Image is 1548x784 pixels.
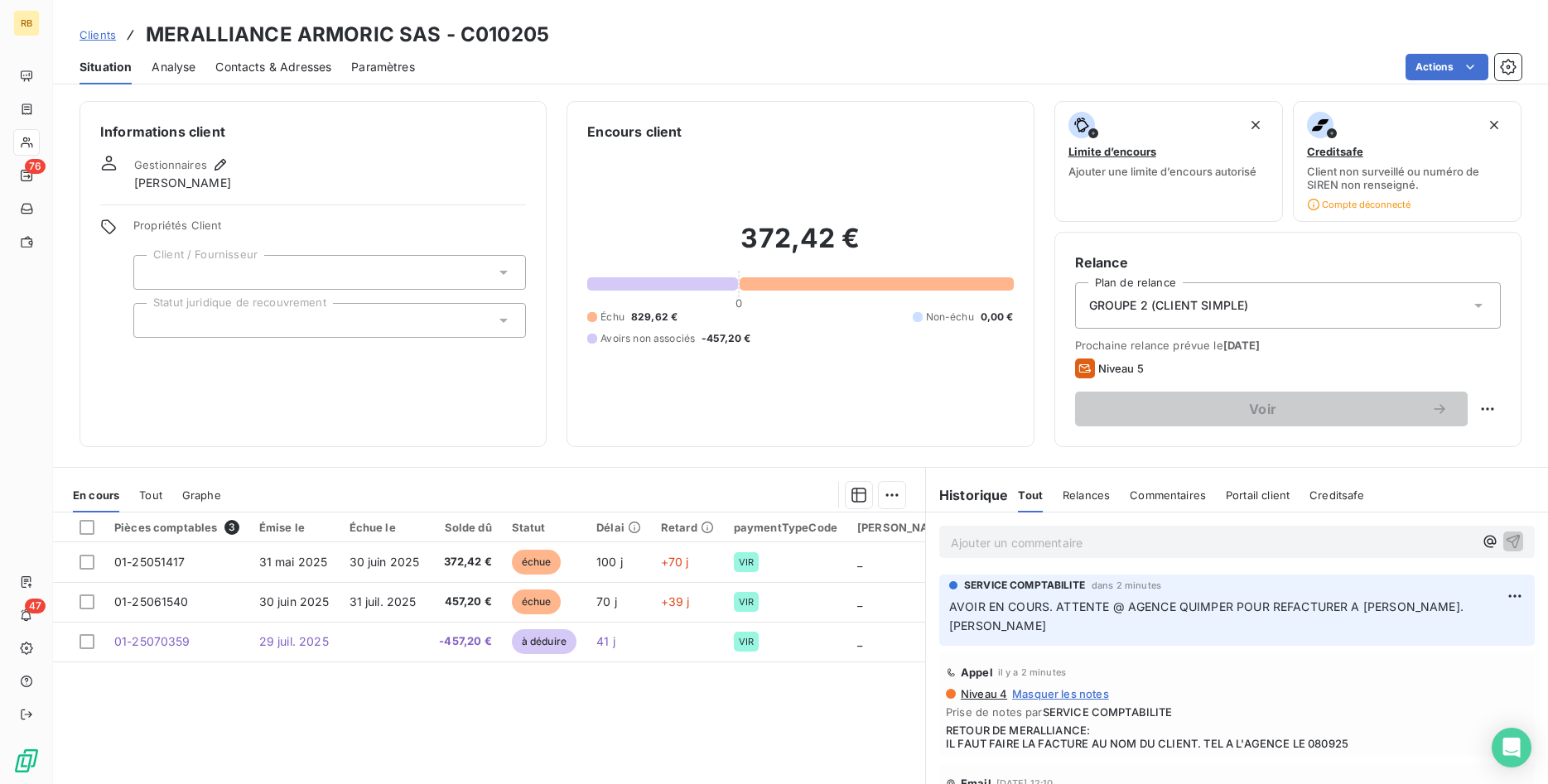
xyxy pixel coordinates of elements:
span: 3 [224,520,239,535]
span: 29 juil. 2025 [259,634,329,648]
img: Logo LeanPay [13,748,40,774]
span: 0,00 € [981,310,1014,325]
div: Émise le [259,521,330,534]
span: Relances [1063,488,1110,502]
span: Niveau 5 [1098,362,1144,375]
span: 829,62 € [631,310,678,325]
span: Graphe [182,488,221,502]
span: 100 j [596,555,623,569]
span: -457,20 € [702,331,750,346]
span: +39 j [661,594,690,608]
span: Non-échu [926,310,974,325]
span: SERVICE COMPTABILITE [964,578,1085,593]
span: 70 j [596,594,617,608]
div: Solde dû [439,521,491,534]
span: Limite d’encours [1068,145,1156,158]
span: Appel [961,666,993,679]
span: Voir [1095,402,1431,416]
span: à déduire [512,629,576,654]
span: VIR [739,597,754,607]
button: Limite d’encoursAjouter une limite d’encours autorisé [1054,101,1283,222]
span: Paramètres [351,59,415,75]
button: Voir [1075,392,1468,426]
span: Tout [139,488,162,502]
span: SERVICE COMPTABILITE [1043,705,1173,719]
span: 01-25051417 [114,555,186,569]
span: AVOIR EN COURS. ATTENTE @ AGENCE QUIMPER POUR REFACTURER A [PERSON_NAME]. [PERSON_NAME] [949,599,1467,632]
button: CreditsafeClient non surveillé ou numéro de SIREN non renseigné.Compte déconnecté [1293,101,1521,222]
div: Échue le [350,521,420,534]
span: Commentaires [1130,488,1206,502]
span: _ [857,594,862,608]
span: _ [857,555,862,569]
span: +70 j [661,555,689,569]
span: 01-25061540 [114,594,189,608]
span: Niveau 4 [959,687,1007,700]
span: 0 [735,296,742,310]
span: 30 juin 2025 [350,555,420,569]
span: 30 juin 2025 [259,594,330,608]
h3: MERALLIANCE ARMORIC SAS - C010205 [146,20,549,50]
span: 457,20 € [439,594,491,610]
span: Propriétés Client [133,219,526,242]
button: Actions [1406,54,1488,80]
span: 31 mai 2025 [259,555,328,569]
span: 01-25070359 [114,634,190,648]
span: Tout [1018,488,1043,502]
span: Portail client [1226,488,1290,502]
span: il y a 2 minutes [998,667,1066,677]
h6: Encours client [587,122,682,142]
span: échue [512,550,562,575]
span: GROUPE 2 (CLIENT SIMPLE) [1089,297,1249,314]
span: Avoirs non associés [600,331,695,346]
h6: Historique [926,485,1009,505]
span: 76 [25,159,46,174]
div: Pièces comptables [114,520,239,535]
span: 372,42 € [439,554,491,570]
div: Open Intercom Messenger [1492,728,1531,767]
span: _ [857,634,862,648]
a: Clients [80,26,116,43]
span: 47 [25,599,46,613]
span: -457,20 € [439,633,491,650]
span: Prise de notes par [946,705,1528,719]
span: Contacts & Adresses [215,59,331,75]
span: Analyse [152,59,195,75]
span: Masquer les notes [1012,687,1109,700]
h6: Informations client [100,122,526,142]
span: Échu [600,310,625,325]
input: Ajouter une valeur [147,313,161,328]
h6: Relance [1075,253,1501,272]
div: Délai [596,521,641,534]
div: RB [13,10,40,36]
span: dans 2 minutes [1092,580,1161,590]
span: Ajouter une limite d’encours autorisé [1068,165,1256,178]
span: [DATE] [1223,339,1261,352]
span: Client non surveillé ou numéro de SIREN non renseigné. [1307,165,1507,191]
span: RETOUR DE MERALLIANCE: IL FAUT FAIRE LA FACTURE AU NOM DU CLIENT. TEL A L'AGENCE LE 080925 [946,724,1528,750]
span: échue [512,589,562,614]
span: 31 juil. 2025 [350,594,417,608]
span: Prochaine relance prévue le [1075,339,1501,352]
span: Situation [80,59,132,75]
div: [PERSON_NAME] [857,521,950,534]
span: Clients [80,28,116,41]
h2: 372,42 € [587,222,1013,272]
div: Statut [512,521,576,534]
div: Retard [661,521,714,534]
div: paymentTypeCode [734,521,837,534]
span: VIR [739,637,754,647]
span: Gestionnaires [134,158,207,171]
span: Compte déconnecté [1307,198,1411,211]
span: Creditsafe [1309,488,1365,502]
span: VIR [739,557,754,567]
input: Ajouter une valeur [147,265,161,280]
span: [PERSON_NAME] [134,175,231,191]
span: Creditsafe [1307,145,1363,158]
span: 41 j [596,634,615,648]
span: En cours [73,488,119,502]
